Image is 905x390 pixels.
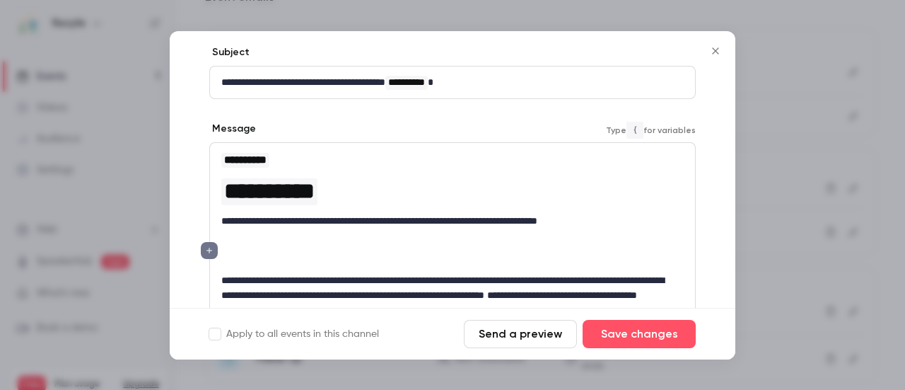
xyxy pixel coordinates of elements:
button: Save changes [583,320,696,348]
span: Type for variables [606,122,696,139]
label: Subject [209,45,250,59]
div: editor [210,143,695,356]
code: { [626,122,643,139]
button: Send a preview [464,320,577,348]
label: Message [209,122,256,136]
button: Close [701,37,730,65]
label: Apply to all events in this channel [209,327,379,341]
div: editor [210,67,695,98]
